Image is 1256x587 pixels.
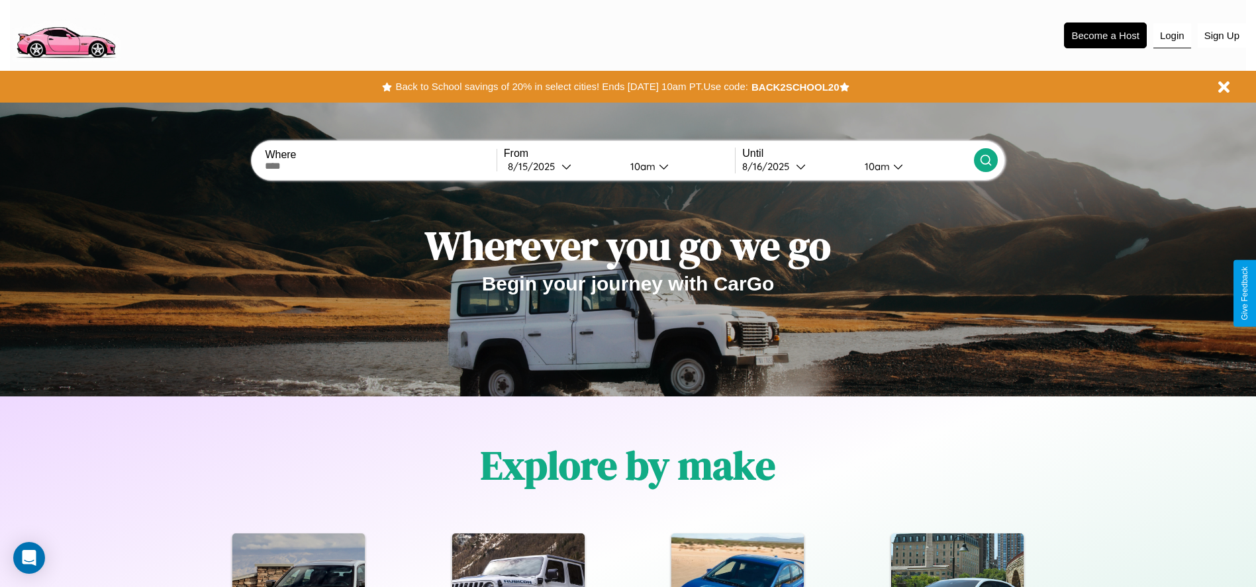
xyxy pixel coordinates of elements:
label: From [504,148,735,159]
button: Become a Host [1064,23,1147,48]
button: Sign Up [1198,23,1246,48]
button: 10am [620,159,736,173]
div: 8 / 16 / 2025 [742,160,796,173]
div: Open Intercom Messenger [13,542,45,574]
div: Give Feedback [1240,267,1249,320]
button: 10am [854,159,974,173]
div: 10am [624,160,659,173]
button: Back to School savings of 20% in select cities! Ends [DATE] 10am PT.Use code: [392,77,751,96]
div: 10am [858,160,893,173]
button: 8/15/2025 [504,159,620,173]
img: logo [10,7,121,62]
label: Until [742,148,973,159]
b: BACK2SCHOOL20 [751,81,840,93]
button: Login [1153,23,1191,48]
label: Where [265,149,496,161]
div: 8 / 15 / 2025 [508,160,561,173]
h1: Explore by make [481,438,775,492]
